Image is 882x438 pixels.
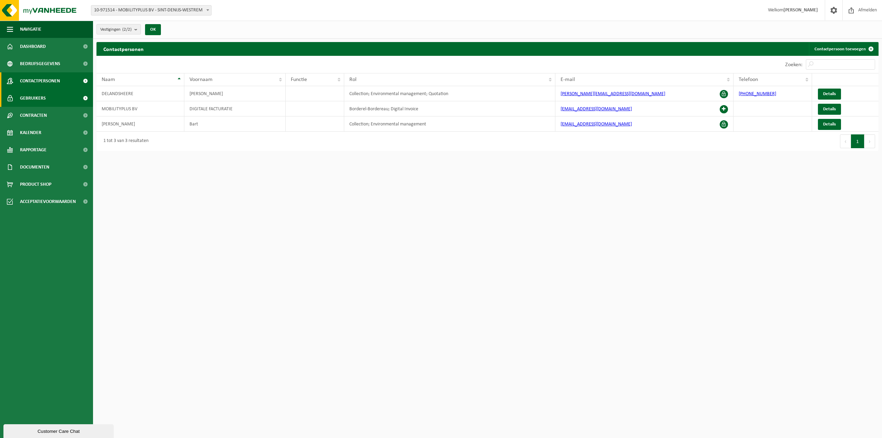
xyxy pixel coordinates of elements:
[96,42,151,55] h2: Contactpersonen
[100,135,148,147] div: 1 tot 3 van 3 resultaten
[96,101,184,116] td: MOBILITYPLUS BV
[823,107,836,111] span: Details
[783,8,818,13] strong: [PERSON_NAME]
[184,116,286,132] td: Bart
[823,92,836,96] span: Details
[20,21,41,38] span: Navigatie
[96,86,184,101] td: DELANDSHEERE
[344,86,555,101] td: Collection; Environmental management; Quotation
[291,77,307,82] span: Functie
[20,55,60,72] span: Bedrijfsgegevens
[851,134,864,148] button: 1
[20,176,51,193] span: Product Shop
[864,134,875,148] button: Next
[785,62,802,68] label: Zoeken:
[3,423,115,438] iframe: chat widget
[561,77,575,82] span: E-mail
[20,141,47,159] span: Rapportage
[561,106,632,112] a: [EMAIL_ADDRESS][DOMAIN_NAME]
[184,101,286,116] td: DIGITALE FACTURATIE
[561,91,665,96] a: [PERSON_NAME][EMAIL_ADDRESS][DOMAIN_NAME]
[818,89,841,100] a: Details
[739,77,758,82] span: Telefoon
[91,6,211,15] span: 10-971514 - MOBILITYPLUS BV - SINT-DENIJS-WESTREM
[818,104,841,115] a: Details
[840,134,851,148] button: Previous
[739,91,776,96] a: [PHONE_NUMBER]
[20,159,49,176] span: Documenten
[818,119,841,130] a: Details
[20,72,60,90] span: Contactpersonen
[100,24,132,35] span: Vestigingen
[20,124,41,141] span: Kalender
[145,24,161,35] button: OK
[189,77,213,82] span: Voornaam
[102,77,115,82] span: Naam
[344,101,555,116] td: Borderel-Bordereau; Digital Invoice
[809,42,878,56] a: Contactpersoon toevoegen
[20,38,46,55] span: Dashboard
[96,116,184,132] td: [PERSON_NAME]
[20,90,46,107] span: Gebruikers
[91,5,212,16] span: 10-971514 - MOBILITYPLUS BV - SINT-DENIJS-WESTREM
[344,116,555,132] td: Collection; Environmental management
[184,86,286,101] td: [PERSON_NAME]
[561,122,632,127] a: [EMAIL_ADDRESS][DOMAIN_NAME]
[20,107,47,124] span: Contracten
[122,27,132,32] count: (2/2)
[96,24,141,34] button: Vestigingen(2/2)
[823,122,836,126] span: Details
[20,193,76,210] span: Acceptatievoorwaarden
[349,77,357,82] span: Rol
